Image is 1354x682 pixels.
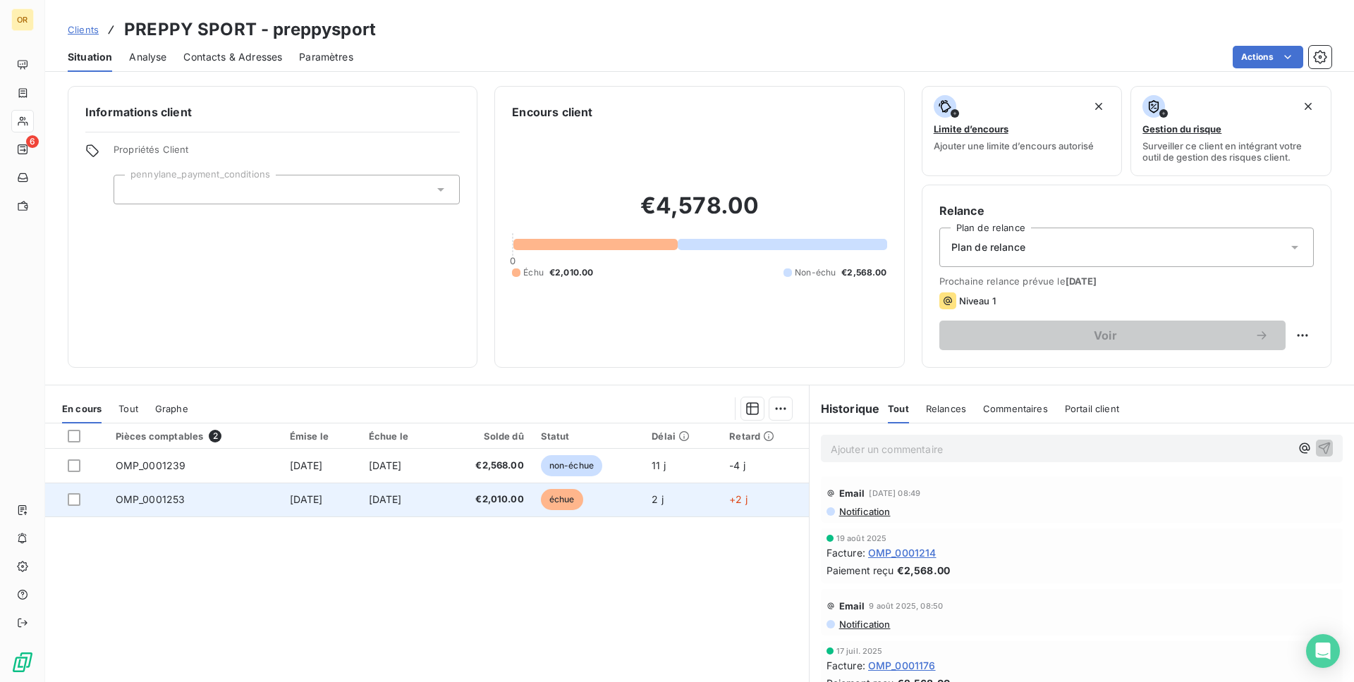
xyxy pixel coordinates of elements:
[116,430,273,442] div: Pièces comptables
[209,430,221,442] span: 2
[959,295,996,306] span: Niveau 1
[869,602,943,610] span: 9 août 2025, 08:50
[449,459,524,473] span: €2,568.00
[129,50,166,64] span: Analyse
[922,86,1123,176] button: Limite d’encoursAjouter une limite d’encours autorisé
[956,330,1255,341] span: Voir
[116,493,185,505] span: OMP_0001253
[449,492,524,507] span: €2,010.00
[118,403,138,414] span: Tout
[114,144,460,163] span: Propriétés Client
[838,619,891,630] span: Notification
[836,534,887,542] span: 19 août 2025
[827,658,865,673] span: Facture :
[290,493,323,505] span: [DATE]
[1130,86,1331,176] button: Gestion du risqueSurveiller ce client en intégrant votre outil de gestion des risques client.
[541,489,583,510] span: échue
[729,430,800,442] div: Retard
[126,183,137,196] input: Ajouter une valeur
[299,50,353,64] span: Paramètres
[939,275,1314,287] span: Prochaine relance prévue le
[541,430,635,442] div: Statut
[827,545,865,560] span: Facture :
[939,202,1314,219] h6: Relance
[1142,123,1221,135] span: Gestion du risque
[729,459,745,471] span: -4 j
[1306,634,1340,668] div: Open Intercom Messenger
[290,430,352,442] div: Émise le
[652,430,712,442] div: Délai
[549,266,593,279] span: €2,010.00
[449,430,524,442] div: Solde dû
[369,459,402,471] span: [DATE]
[541,455,602,476] span: non-échue
[841,266,886,279] span: €2,568.00
[869,489,920,497] span: [DATE] 08:49
[897,563,950,578] span: €2,568.00
[939,321,1286,350] button: Voir
[951,240,1025,254] span: Plan de relance
[838,506,891,517] span: Notification
[729,493,748,505] span: +2 j
[68,50,112,64] span: Situation
[26,135,39,148] span: 6
[68,24,99,35] span: Clients
[1233,46,1303,68] button: Actions
[510,255,516,266] span: 0
[795,266,836,279] span: Non-échu
[1066,275,1097,287] span: [DATE]
[1065,403,1119,414] span: Portail client
[810,400,880,417] h6: Historique
[512,104,592,120] h6: Encours client
[652,493,663,505] span: 2 j
[926,403,966,414] span: Relances
[85,104,460,120] h6: Informations client
[934,123,1008,135] span: Limite d’encours
[839,600,865,612] span: Email
[11,8,34,31] div: OR
[11,651,34,674] img: Logo LeanPay
[116,459,186,471] span: OMP_0001239
[290,459,323,471] span: [DATE]
[124,17,376,42] h3: PREPPY SPORT - preppysport
[369,430,432,442] div: Échue le
[652,459,666,471] span: 11 j
[827,563,894,578] span: Paiement reçu
[183,50,282,64] span: Contacts & Adresses
[62,403,102,414] span: En cours
[155,403,188,414] span: Graphe
[983,403,1048,414] span: Commentaires
[1142,140,1319,163] span: Surveiller ce client en intégrant votre outil de gestion des risques client.
[512,192,886,234] h2: €4,578.00
[68,23,99,37] a: Clients
[888,403,909,414] span: Tout
[369,493,402,505] span: [DATE]
[934,140,1094,151] span: Ajouter une limite d’encours autorisé
[523,266,544,279] span: Échu
[868,545,937,560] span: OMP_0001214
[836,647,883,655] span: 17 juil. 2025
[839,488,865,499] span: Email
[868,658,936,673] span: OMP_0001176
